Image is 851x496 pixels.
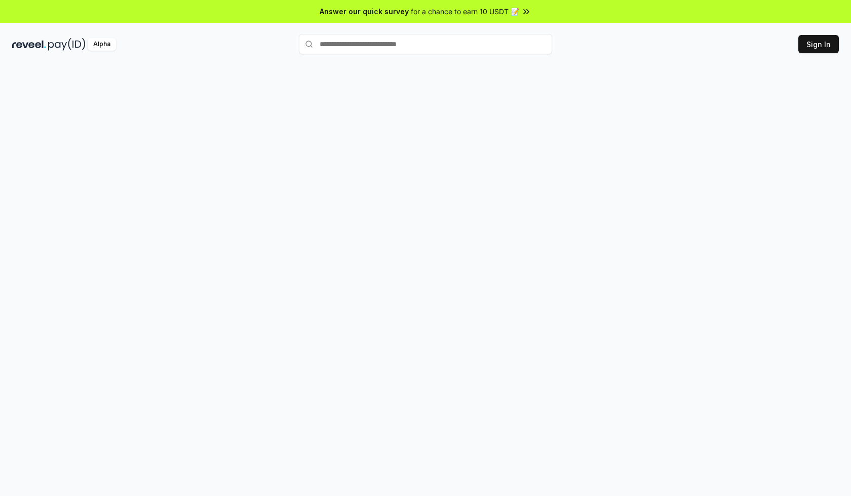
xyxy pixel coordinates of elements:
[48,38,86,51] img: pay_id
[320,6,409,17] span: Answer our quick survey
[12,38,46,51] img: reveel_dark
[411,6,519,17] span: for a chance to earn 10 USDT 📝
[88,38,116,51] div: Alpha
[798,35,839,53] button: Sign In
